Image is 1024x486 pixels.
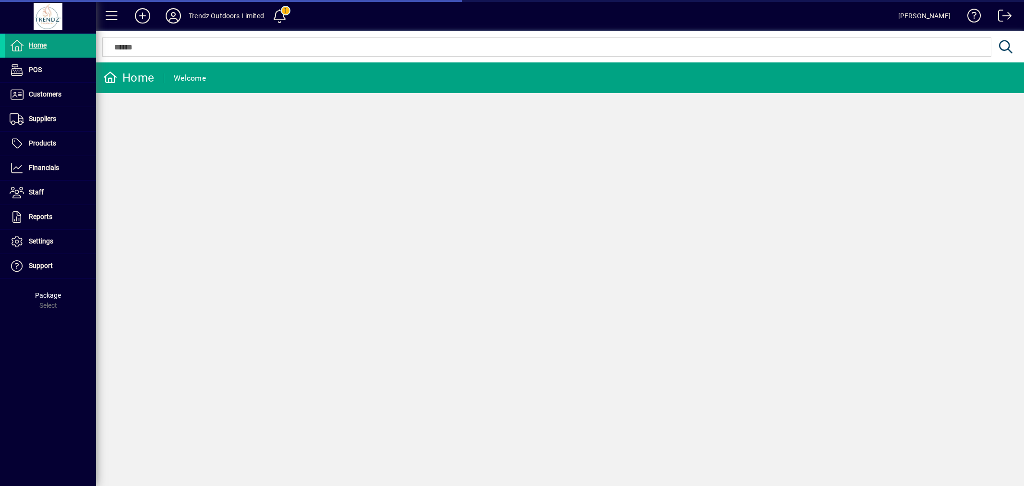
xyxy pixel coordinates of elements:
[158,7,189,24] button: Profile
[35,292,61,299] span: Package
[103,70,154,85] div: Home
[29,188,44,196] span: Staff
[960,2,981,33] a: Knowledge Base
[189,8,264,24] div: Trendz Outdoors Limited
[991,2,1012,33] a: Logout
[29,262,53,269] span: Support
[5,132,96,156] a: Products
[5,230,96,254] a: Settings
[174,71,206,86] div: Welcome
[5,83,96,107] a: Customers
[5,107,96,131] a: Suppliers
[29,41,47,49] span: Home
[5,181,96,205] a: Staff
[29,66,42,73] span: POS
[29,139,56,147] span: Products
[5,205,96,229] a: Reports
[5,156,96,180] a: Financials
[5,254,96,278] a: Support
[29,164,59,171] span: Financials
[898,8,951,24] div: [PERSON_NAME]
[5,58,96,82] a: POS
[29,213,52,220] span: Reports
[29,115,56,122] span: Suppliers
[29,90,61,98] span: Customers
[29,237,53,245] span: Settings
[127,7,158,24] button: Add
